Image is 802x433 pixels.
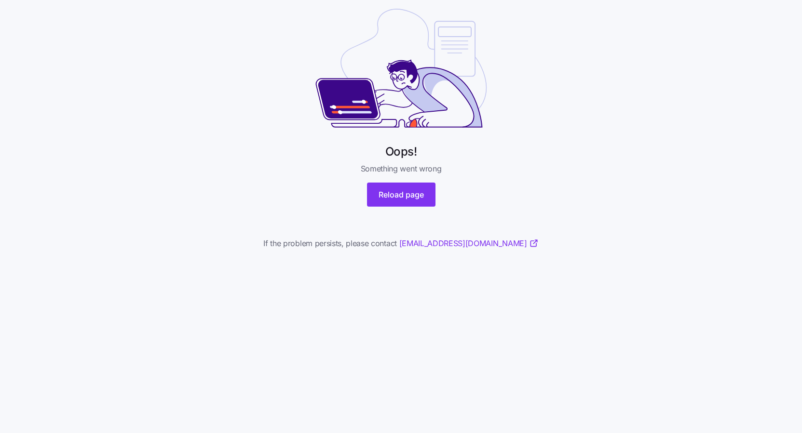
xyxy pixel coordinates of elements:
[379,189,424,200] span: Reload page
[361,163,442,175] span: Something went wrong
[263,237,538,249] span: If the problem persists, please contact
[385,144,417,159] h1: Oops!
[367,183,435,207] button: Reload page
[399,237,539,249] a: [EMAIL_ADDRESS][DOMAIN_NAME]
